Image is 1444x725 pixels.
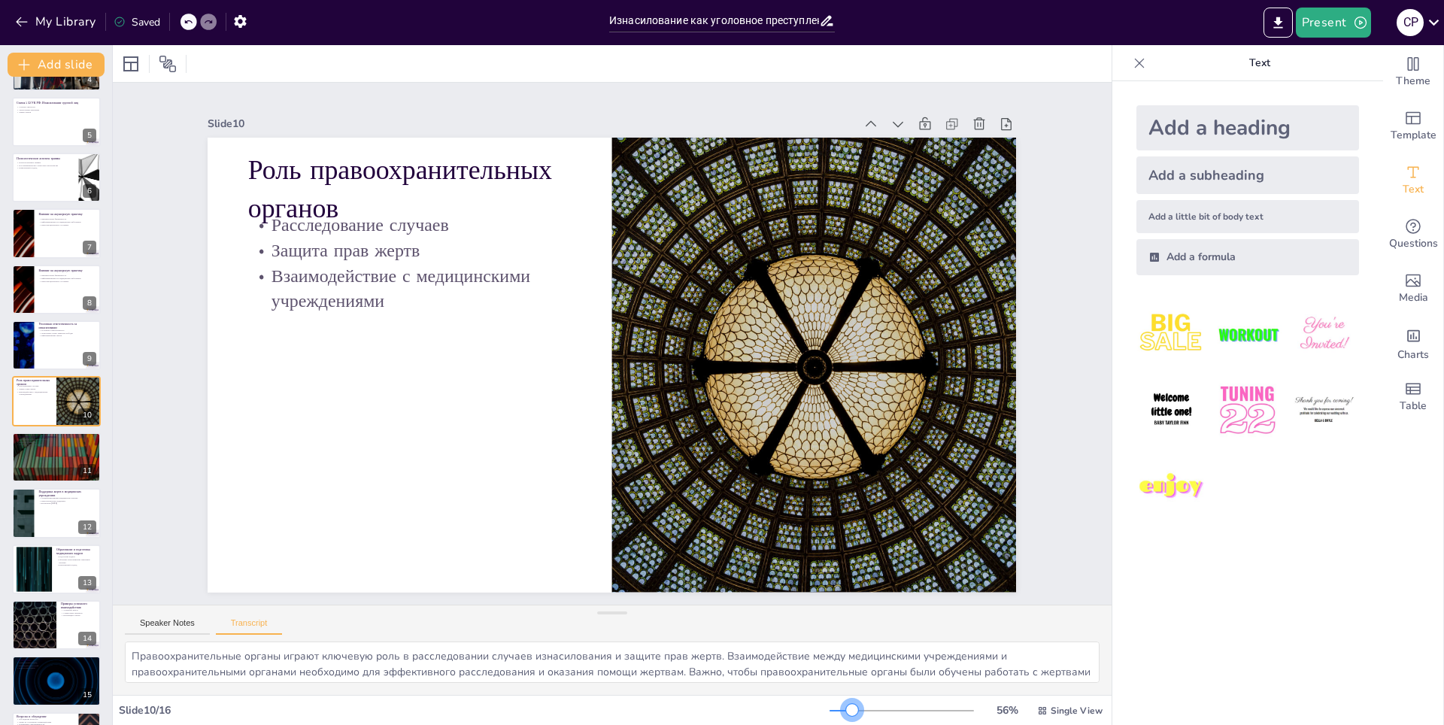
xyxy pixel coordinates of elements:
[38,280,96,283] p: Психоэмоциональное состояние
[1397,9,1424,36] div: С Р
[12,600,101,650] div: 14
[1136,299,1206,369] img: 1.jpeg
[1383,45,1443,99] div: Change the overall theme
[38,277,96,280] p: Информированность медицинских работников
[83,352,96,366] div: 9
[125,618,210,635] button: Speaker Notes
[1296,8,1371,38] button: Present
[1136,239,1359,275] div: Add a formula
[38,322,96,330] p: Уголовная ответственность за изнасилование
[38,499,96,502] p: Психологическая поддержка
[12,208,101,258] div: 7
[1383,208,1443,262] div: Get real-time input from your audience
[12,153,101,202] div: 6
[38,221,96,224] p: Информированность медицинских работников
[17,111,96,114] p: Защита жертв
[8,53,105,77] button: Add slide
[78,632,96,645] div: 14
[1383,316,1443,370] div: Add charts and graphs
[1136,105,1359,150] div: Add a heading
[12,320,101,370] div: 9
[1399,290,1428,306] span: Media
[61,611,96,614] p: Совместные тренинги
[1136,156,1359,194] div: Add a subheading
[254,273,511,508] p: Расследование случаев
[1151,45,1368,81] p: Text
[1396,73,1430,89] span: Theme
[78,520,96,534] div: 12
[17,384,52,387] p: Расследование случаев
[17,435,96,439] p: Этические аспекты в медицине
[17,161,74,164] p: Психологические травмы
[1289,375,1359,445] img: 6.jpeg
[11,10,102,34] button: My Library
[78,576,96,590] div: 13
[17,714,74,718] p: Вопросы и обсуждение
[271,292,528,527] p: Защита прав жертв
[213,228,504,500] p: Роль правоохранительных органов
[17,164,74,167] p: Посттравматическое стрессовое расстройство
[78,464,96,478] div: 11
[83,296,96,310] div: 8
[609,10,819,32] input: Insert title
[83,73,96,86] div: 4
[12,376,101,426] div: 10
[38,218,96,221] p: Нежелательная беременность
[17,100,96,105] p: Статья 132 УК РФ: Изнасилование группой лиц
[17,444,96,447] p: Обучение этическим нормам
[17,662,96,665] p: Комплексный подход
[12,97,101,147] div: 5
[78,688,96,702] div: 15
[1051,705,1103,717] span: Single View
[1383,262,1443,316] div: Add images, graphics, shapes or video
[38,329,96,332] p: Уголовная ответственность
[1136,375,1206,445] img: 4.jpeg
[17,664,96,667] p: Взаимодействие служб
[56,563,96,566] p: Комплексный подход
[114,15,160,29] div: Saved
[17,441,96,444] p: Чуткость к жертвам
[1391,127,1436,144] span: Template
[56,555,96,558] p: Подготовка кадров
[287,311,561,565] p: Взаимодействие с медицинскими учреждениями
[1383,153,1443,208] div: Add text boxes
[1397,8,1424,38] button: С Р
[12,545,101,594] div: 13
[78,408,96,422] div: 10
[1400,398,1427,414] span: Table
[160,13,650,456] div: Slide 10
[119,703,830,717] div: Slide 10 / 16
[1397,347,1429,363] span: Charts
[38,502,96,505] p: Безопасная [DATE]
[38,212,96,217] p: Влияние на акушерскую практику
[61,614,96,617] p: Интеграция усилий
[1212,299,1282,369] img: 2.jpeg
[216,618,283,635] button: Transcript
[125,642,1100,683] textarea: Правоохранительные органы играют ключевую роль в расследовании случаев изнасилования и защите пра...
[1212,375,1282,445] img: 5.jpeg
[83,184,96,198] div: 6
[17,378,52,386] p: Роль правоохранительных органов
[1389,235,1438,252] span: Questions
[1289,299,1359,369] img: 3.jpeg
[17,717,74,720] p: Обсуждение вопросов
[17,720,74,723] p: Меры по улучшению взаимодействия
[159,55,177,73] span: Position
[17,387,52,390] p: Защита прав жертв
[1383,370,1443,424] div: Add a table
[17,108,96,111] p: Ужесточение наказания
[56,558,96,563] p: Обучение распознаванию признаков насилия
[56,548,96,556] p: Образование и подготовка медицинских кадров
[38,497,96,500] p: Специализированная медицинская помощь
[12,488,101,538] div: 12
[83,241,96,254] div: 7
[12,656,101,705] div: 15
[38,332,96,335] p: Длительные сроки лишения свободы
[1263,8,1293,38] button: Export to PowerPoint
[17,658,96,663] p: Заключение
[61,608,96,611] p: Успешные кейсы
[38,274,96,277] p: Нежелательная беременность
[17,667,96,670] p: Подготовка кадров
[17,438,96,441] p: Соблюдение конфиденциальности
[1136,452,1206,522] img: 7.jpeg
